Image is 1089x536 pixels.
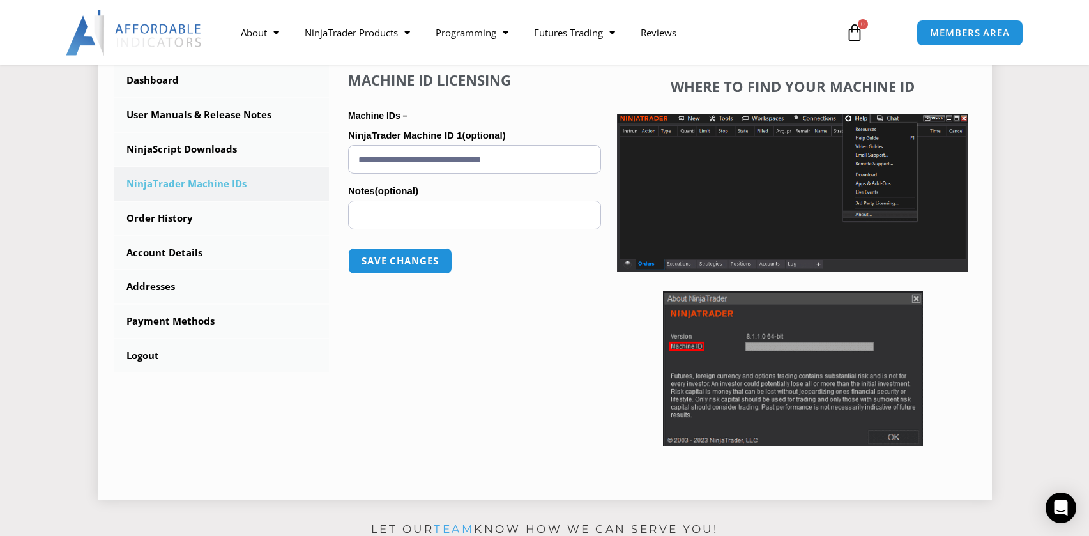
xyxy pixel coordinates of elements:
[114,167,330,201] a: NinjaTrader Machine IDs
[917,20,1023,46] a: MEMBERS AREA
[114,270,330,303] a: Addresses
[348,181,601,201] label: Notes
[228,18,831,47] nav: Menu
[521,18,628,47] a: Futures Trading
[114,133,330,166] a: NinjaScript Downloads
[375,185,418,196] span: (optional)
[1046,493,1076,523] div: Open Intercom Messenger
[114,305,330,338] a: Payment Methods
[434,523,474,535] a: team
[114,98,330,132] a: User Manuals & Release Notes
[348,126,601,145] label: NinjaTrader Machine ID 1
[66,10,203,56] img: LogoAI | Affordable Indicators – NinjaTrader
[462,130,505,141] span: (optional)
[663,291,923,446] img: Screenshot 2025-01-17 114931 | Affordable Indicators – NinjaTrader
[617,114,968,272] img: Screenshot 2025-01-17 1155544 | Affordable Indicators – NinjaTrader
[617,78,968,95] h4: Where to find your Machine ID
[348,248,452,274] button: Save changes
[114,339,330,372] a: Logout
[114,64,330,97] a: Dashboard
[114,236,330,270] a: Account Details
[228,18,292,47] a: About
[348,72,601,88] h4: Machine ID Licensing
[930,28,1010,38] span: MEMBERS AREA
[628,18,689,47] a: Reviews
[858,19,868,29] span: 0
[423,18,521,47] a: Programming
[114,64,330,372] nav: Account pages
[292,18,423,47] a: NinjaTrader Products
[114,202,330,235] a: Order History
[348,111,407,121] strong: Machine IDs –
[826,14,883,51] a: 0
